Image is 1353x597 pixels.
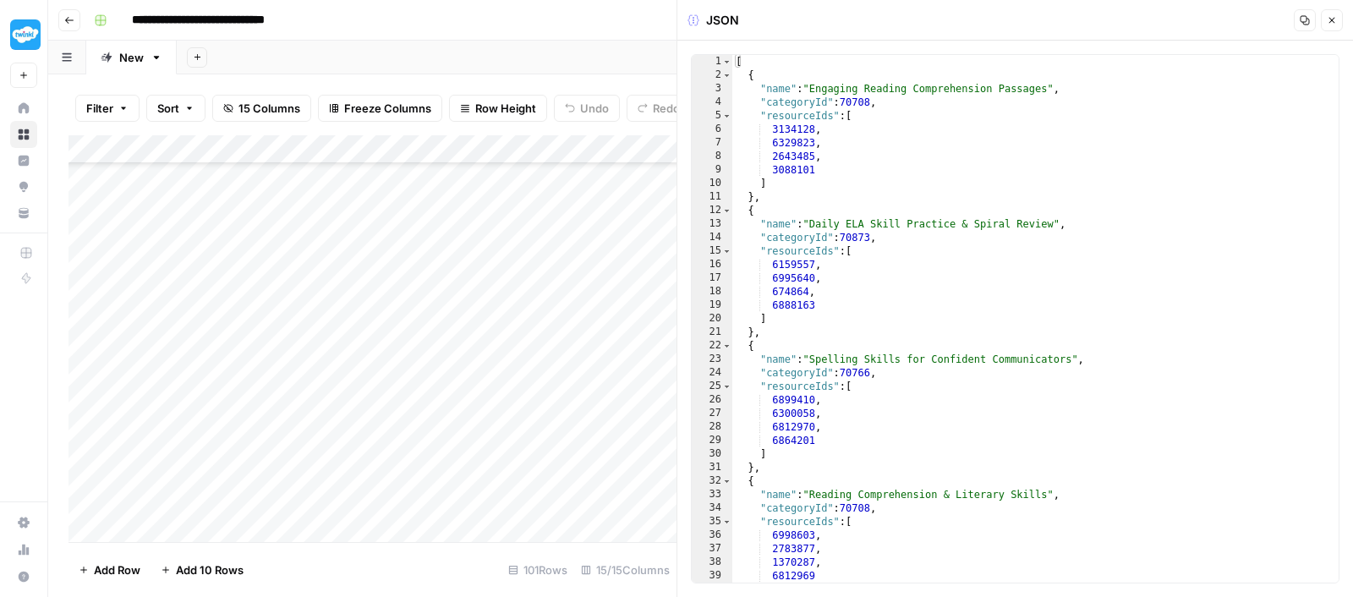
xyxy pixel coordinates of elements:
[692,150,732,163] div: 8
[692,474,732,488] div: 32
[238,100,300,117] span: 15 Columns
[692,136,732,150] div: 7
[692,96,732,109] div: 4
[722,55,731,68] span: Toggle code folding, rows 1 through 42
[574,556,676,583] div: 15/15 Columns
[692,366,732,380] div: 24
[10,509,37,536] a: Settings
[692,339,732,353] div: 22
[692,68,732,82] div: 2
[692,244,732,258] div: 15
[68,556,151,583] button: Add Row
[692,258,732,271] div: 16
[692,556,732,569] div: 38
[344,100,431,117] span: Freeze Columns
[692,82,732,96] div: 3
[10,95,37,122] a: Home
[692,461,732,474] div: 31
[692,312,732,326] div: 20
[10,147,37,174] a: Insights
[692,447,732,461] div: 30
[722,244,731,258] span: Toggle code folding, rows 15 through 20
[692,501,732,515] div: 34
[692,217,732,231] div: 13
[10,14,37,56] button: Workspace: Twinkl
[627,95,691,122] button: Redo
[722,339,731,353] span: Toggle code folding, rows 22 through 31
[692,271,732,285] div: 17
[692,407,732,420] div: 27
[692,285,732,298] div: 18
[692,109,732,123] div: 5
[692,380,732,393] div: 25
[692,190,732,204] div: 11
[146,95,205,122] button: Sort
[94,561,140,578] span: Add Row
[212,95,311,122] button: 15 Columns
[722,109,731,123] span: Toggle code folding, rows 5 through 10
[692,515,732,529] div: 35
[722,68,731,82] span: Toggle code folding, rows 2 through 11
[692,123,732,136] div: 6
[75,95,140,122] button: Filter
[692,231,732,244] div: 14
[318,95,442,122] button: Freeze Columns
[692,542,732,556] div: 37
[692,488,732,501] div: 33
[10,536,37,563] a: Usage
[692,353,732,366] div: 23
[501,556,574,583] div: 101 Rows
[449,95,547,122] button: Row Height
[580,100,609,117] span: Undo
[86,41,177,74] a: New
[692,434,732,447] div: 29
[692,529,732,542] div: 36
[554,95,620,122] button: Undo
[692,393,732,407] div: 26
[692,569,732,583] div: 39
[176,561,244,578] span: Add 10 Rows
[86,100,113,117] span: Filter
[692,204,732,217] div: 12
[119,49,144,66] div: New
[157,100,179,117] span: Sort
[10,173,37,200] a: Opportunities
[475,100,536,117] span: Row Height
[692,420,732,434] div: 28
[692,298,732,312] div: 19
[692,326,732,339] div: 21
[722,515,731,529] span: Toggle code folding, rows 35 through 40
[692,177,732,190] div: 10
[10,121,37,148] a: Browse
[10,19,41,50] img: Twinkl Logo
[722,474,731,488] span: Toggle code folding, rows 32 through 41
[722,380,731,393] span: Toggle code folding, rows 25 through 30
[653,100,680,117] span: Redo
[692,55,732,68] div: 1
[10,563,37,590] button: Help + Support
[687,12,739,29] div: JSON
[722,204,731,217] span: Toggle code folding, rows 12 through 21
[151,556,254,583] button: Add 10 Rows
[10,200,37,227] a: Your Data
[692,163,732,177] div: 9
